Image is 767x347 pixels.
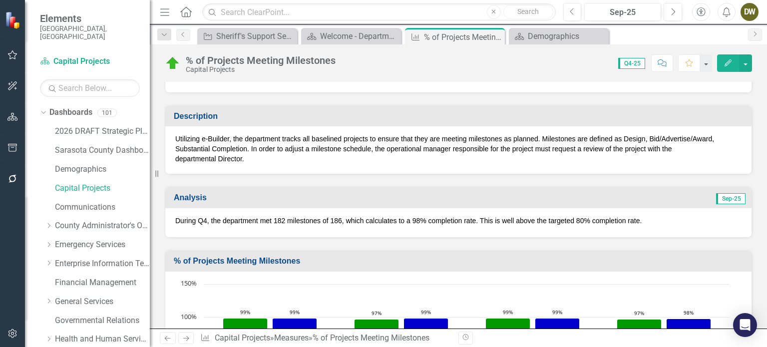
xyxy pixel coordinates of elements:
div: % of Projects Meeting Milestones [313,333,429,343]
text: 99% [290,309,300,316]
a: Communications [55,202,150,213]
button: Sep-25 [584,3,661,21]
h3: % of Projects Meeting Milestones [174,257,747,266]
img: On Target [165,55,181,71]
div: Welcome - Department Snapshot [320,30,398,42]
button: DW [741,3,759,21]
input: Search Below... [40,79,140,97]
a: Measures [274,333,309,343]
a: Capital Projects [55,183,150,194]
div: Sheriff's Support Services Facility: Construction [216,30,295,42]
text: 98% [684,309,694,316]
div: Demographics [528,30,606,42]
small: [GEOGRAPHIC_DATA], [GEOGRAPHIC_DATA] [40,24,140,41]
text: 150% [181,279,197,288]
div: 101 [97,108,117,117]
h3: Analysis [174,193,471,202]
p: Utilizing e-Builder, the department tracks all baselined projects to ensure that they are meeting... [175,134,742,164]
a: Emergency Services [55,239,150,251]
text: 99% [240,309,250,316]
a: Sarasota County Dashboard [55,145,150,156]
span: Elements [40,12,140,24]
button: Search [503,5,553,19]
div: Capital Projects [186,66,336,73]
div: % of Projects Meeting Milestones [424,31,502,43]
span: Search [517,7,539,15]
a: Capital Projects [215,333,270,343]
a: 2026 DRAFT Strategic Plan [55,126,150,137]
span: Q4-25 [618,58,645,69]
img: ClearPoint Strategy [5,11,22,28]
p: During Q4, the department met 182 milestones of 186, which calculates to a 98% completion rate. T... [175,216,742,226]
a: Welcome - Department Snapshot [304,30,398,42]
a: Financial Management [55,277,150,289]
input: Search ClearPoint... [202,3,555,21]
a: General Services [55,296,150,308]
div: Open Intercom Messenger [733,313,757,337]
a: Sheriff's Support Services Facility: Construction [200,30,295,42]
a: Demographics [511,30,606,42]
text: 99% [552,309,562,316]
a: Dashboards [49,107,92,118]
text: 97% [634,310,644,317]
h3: Description [174,112,747,121]
div: Sep-25 [588,6,658,18]
span: Sep-25 [716,193,746,204]
text: 100% [181,312,197,321]
a: Governmental Relations [55,315,150,327]
a: Capital Projects [40,56,140,67]
a: Demographics [55,164,150,175]
a: County Administrator's Office [55,220,150,232]
text: 99% [503,309,513,316]
a: Health and Human Services [55,334,150,345]
text: 99% [421,309,431,316]
text: 97% [372,310,382,317]
div: » » [200,333,451,344]
div: % of Projects Meeting Milestones [186,55,336,66]
a: Enterprise Information Technology [55,258,150,270]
